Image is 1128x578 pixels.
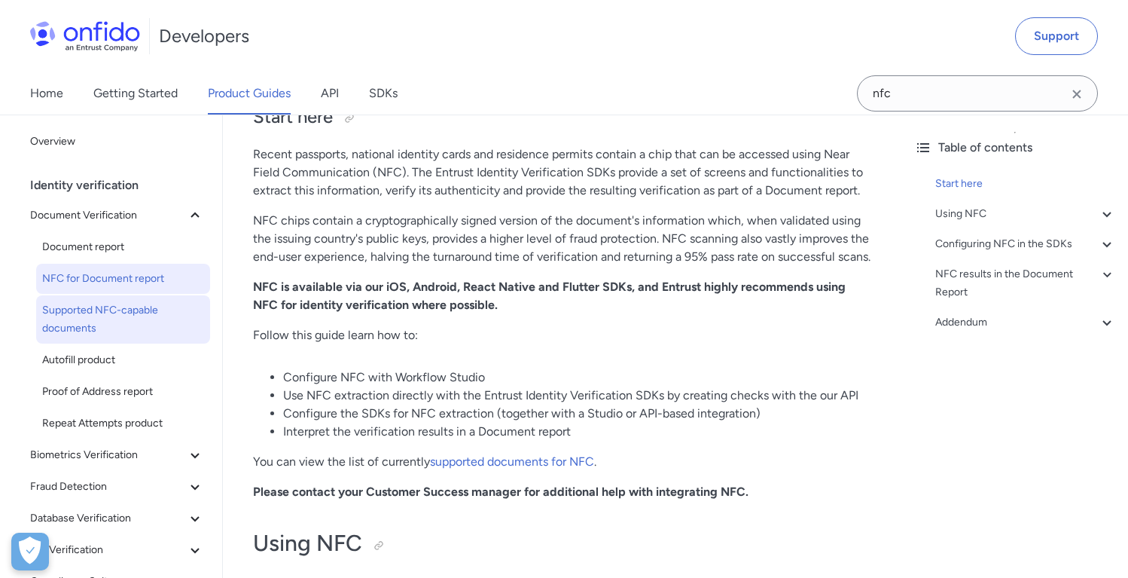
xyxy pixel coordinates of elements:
[36,377,210,407] a: Proof of Address report
[24,200,210,231] button: Document Verification
[857,75,1098,112] input: Onfido search input field
[283,387,872,405] li: Use NFC extraction directly with the Entrust Identity Verification SDKs by creating checks with t...
[253,528,872,558] h1: Using NFC
[935,175,1116,193] a: Start here
[253,453,872,471] p: You can view the list of currently .
[42,383,204,401] span: Proof of Address report
[935,205,1116,223] a: Using NFC
[283,405,872,423] li: Configure the SDKs for NFC extraction (together with a Studio or API-based integration)
[935,313,1116,332] a: Addendum
[36,264,210,294] a: NFC for Document report
[36,345,210,375] a: Autofill product
[30,170,216,200] div: Identity verification
[11,533,49,570] button: Open Preferences
[283,423,872,441] li: Interpret the verification results in a Document report
[321,72,339,115] a: API
[36,408,210,439] a: Repeat Attempts product
[24,503,210,534] button: Database Verification
[36,295,210,344] a: Supported NFC-capable documents
[24,127,210,157] a: Overview
[253,105,872,130] h2: Start here
[283,369,872,387] li: Configure NFC with Workflow Studio
[30,206,186,225] span: Document Verification
[253,280,846,312] strong: NFC is available via our iOS, Android, React Native and Flutter SDKs, and Entrust highly recommen...
[24,440,210,470] button: Biometrics Verification
[253,145,872,200] p: Recent passports, national identity cards and residence permits contain a chip that can be access...
[42,414,204,433] span: Repeat Attempts product
[253,485,748,499] strong: Please contact your Customer Success manager for additional help with integrating NFC.
[24,472,210,502] button: Fraud Detection
[42,270,204,288] span: NFC for Document report
[42,351,204,369] span: Autofill product
[430,454,594,469] a: supported documents for NFC
[93,72,178,115] a: Getting Started
[30,133,204,151] span: Overview
[159,24,249,48] h1: Developers
[914,139,1116,157] div: Table of contents
[30,72,63,115] a: Home
[11,533,49,570] div: Cookie Preferences
[30,21,140,51] img: Onfido Logo
[30,478,186,496] span: Fraud Detection
[935,265,1116,301] a: NFC results in the Document Report
[24,535,210,565] button: eID Verification
[42,238,204,256] span: Document report
[935,235,1116,253] a: Configuring NFC in the SDKs
[42,301,204,338] span: Supported NFC-capable documents
[30,509,186,528] span: Database Verification
[36,232,210,262] a: Document report
[30,446,186,464] span: Biometrics Verification
[253,212,872,266] p: NFC chips contain a cryptographically signed version of the document's information which, when va...
[369,72,398,115] a: SDKs
[1068,85,1086,103] svg: Clear search field button
[253,326,872,344] p: Follow this guide learn how to:
[30,541,186,559] span: eID Verification
[208,72,291,115] a: Product Guides
[1015,17,1098,55] a: Support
